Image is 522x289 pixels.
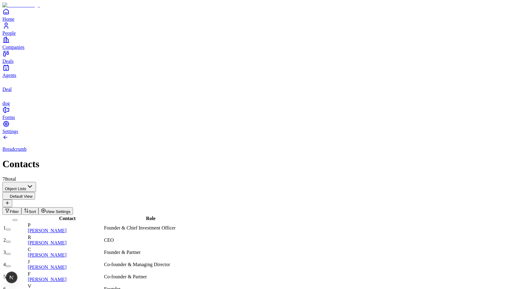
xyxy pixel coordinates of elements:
a: dogs [2,92,520,106]
span: Deals [2,59,13,64]
a: deals [2,78,520,92]
span: Sort [29,209,36,214]
a: [PERSON_NAME] [28,277,67,282]
a: Companies [2,36,520,50]
span: Founder & Partner [104,250,141,255]
span: Settings [2,129,18,134]
span: Founder & Chief Investment Officer [104,225,176,230]
p: Breadcrumb [2,146,520,152]
div: C [28,247,103,252]
span: View Settings [46,209,71,214]
a: [PERSON_NAME] [28,240,67,245]
span: Deal [2,87,12,92]
div: V [28,284,103,289]
h1: Contacts [2,158,520,170]
div: F [28,271,103,277]
button: Default View [2,192,35,200]
span: Co-founder & Managing Director [104,262,170,267]
div: R [28,235,103,240]
span: CEO [104,237,114,243]
a: Settings [2,120,520,134]
span: 5 [3,274,6,279]
span: 2 [3,237,6,243]
a: Breadcrumb [2,136,520,152]
span: 4 [3,262,6,267]
a: [PERSON_NAME] [28,265,67,270]
span: Agents [2,73,16,78]
a: [PERSON_NAME] [28,252,67,258]
span: dog [2,101,10,106]
button: Sort [21,207,38,215]
span: 1 [3,225,6,230]
a: Agents [2,64,520,78]
img: Item Brain Logo [2,2,40,8]
span: Home [2,16,14,22]
span: Companies [2,45,24,50]
button: View Settings [38,207,73,215]
button: Filter [2,207,21,215]
div: J [28,259,103,265]
div: P [28,222,103,228]
a: [PERSON_NAME] [28,228,67,233]
div: 78 total [2,176,520,182]
span: Role [146,216,155,221]
span: Co-founder & Partner [104,274,147,279]
a: Deals [2,50,520,64]
span: Forms [2,115,15,120]
a: Forms [2,106,520,120]
span: Contact [59,216,76,221]
span: People [2,31,16,36]
span: Filter [10,209,19,214]
span: 3 [3,250,6,255]
a: People [2,22,520,36]
a: Home [2,8,520,22]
